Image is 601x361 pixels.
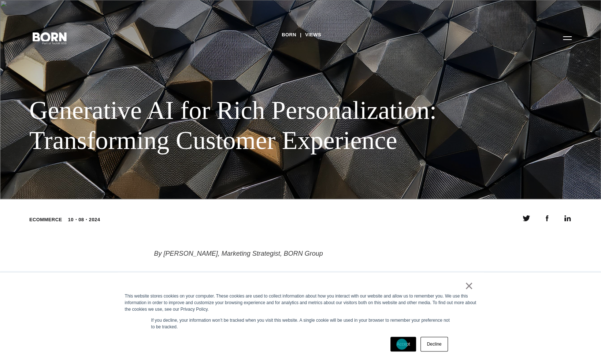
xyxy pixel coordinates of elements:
a: Decline [420,337,448,351]
time: 10・08・2024 [68,216,100,223]
a: BORN [282,29,296,40]
div: Generative AI for Rich Personalization: Transforming Customer Experience [29,95,447,155]
a: Views [305,29,321,40]
a: × [465,282,474,289]
p: If you decline, your information won’t be tracked when you visit this website. A single cookie wi... [151,317,450,330]
button: Open [559,30,576,45]
a: Accept [390,337,416,351]
em: By [PERSON_NAME], Marketing Strategist, BORN Group [154,250,323,257]
div: This website stores cookies on your computer. These cookies are used to collect information about... [125,293,476,313]
a: eCommerce [29,217,62,222]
